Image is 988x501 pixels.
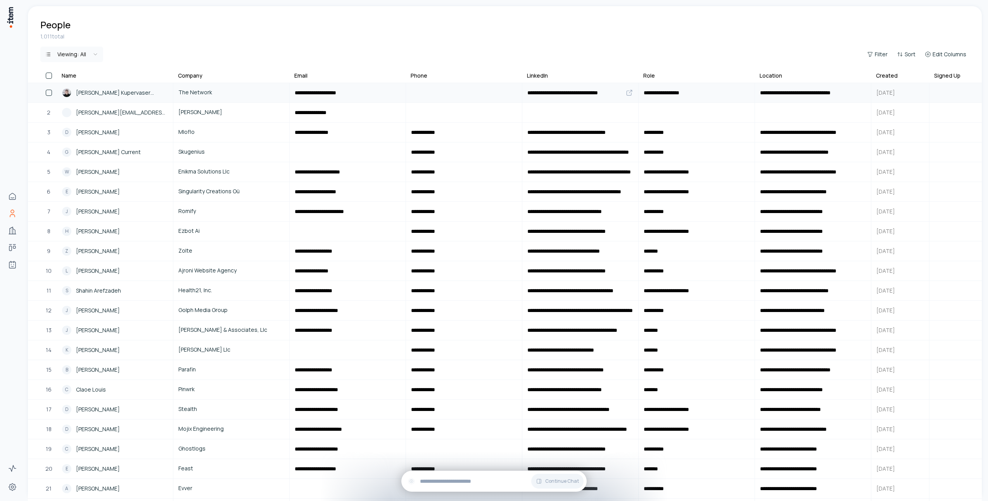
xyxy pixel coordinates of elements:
[57,380,173,399] a: CClaoe Louis
[57,182,173,201] a: E[PERSON_NAME]
[76,207,120,216] span: [PERSON_NAME]
[46,484,52,493] span: 21
[57,202,173,221] a: J[PERSON_NAME]
[57,321,173,340] a: J[PERSON_NAME]
[174,83,289,102] a: The Network
[57,341,173,359] a: K[PERSON_NAME]
[76,267,120,275] span: [PERSON_NAME]
[178,128,284,136] span: Mloflo
[178,207,284,215] span: Romify
[57,222,173,241] a: H[PERSON_NAME]
[76,425,120,433] span: [PERSON_NAME]
[62,484,71,493] div: A
[57,242,173,260] a: Z[PERSON_NAME]
[76,445,120,453] span: [PERSON_NAME]
[178,365,284,374] span: Parafin
[76,168,120,176] span: [PERSON_NAME]
[178,108,284,116] span: [PERSON_NAME]
[527,72,548,80] div: LinkedIn
[894,49,919,60] button: Sort
[45,465,52,473] span: 20
[46,306,52,315] span: 12
[46,267,52,275] span: 10
[40,19,71,31] h1: People
[76,187,120,196] span: [PERSON_NAME]
[174,123,289,142] a: Mloflo
[57,262,173,280] a: L[PERSON_NAME]
[174,242,289,260] a: Zolte
[47,168,50,176] span: 5
[178,266,284,275] span: Ajroni Website Agency
[62,326,71,335] div: J
[57,420,173,439] a: D[PERSON_NAME]
[47,128,50,137] span: 3
[47,148,50,156] span: 4
[178,425,284,433] span: Mojix Engineering
[174,281,289,300] a: Health21, Inc.
[46,366,52,374] span: 15
[178,147,284,156] span: Skugenius
[62,72,76,80] div: Name
[57,163,173,181] a: W[PERSON_NAME]
[57,281,173,300] a: SShahin Arefzadeh
[174,361,289,379] a: Parafin
[46,425,52,433] span: 18
[57,400,173,419] a: D[PERSON_NAME]
[174,301,289,320] a: Golph Media Group
[76,385,106,394] span: Claoe Louis
[76,88,168,97] span: [PERSON_NAME] Kupervaser [PERSON_NAME]
[178,306,284,314] span: Golph Media Group
[178,464,284,473] span: Feast
[934,72,960,80] div: Signed Up
[401,471,587,492] div: Continue Chat
[46,405,52,414] span: 17
[411,72,427,80] div: Phone
[174,103,289,122] a: [PERSON_NAME]
[178,385,284,394] span: Pinwrk
[76,108,168,117] span: [PERSON_NAME][EMAIL_ADDRESS][PERSON_NAME][DOMAIN_NAME]
[47,187,50,196] span: 6
[62,345,71,355] div: K
[62,385,71,394] div: C
[760,72,782,80] div: Location
[178,484,284,492] span: Evver
[174,440,289,458] a: Ghostlogs
[57,301,173,320] a: J[PERSON_NAME]
[46,385,52,394] span: 16
[294,72,307,80] div: Email
[174,420,289,439] a: Mojix Engineering
[57,103,173,122] a: [PERSON_NAME][EMAIL_ADDRESS][PERSON_NAME][DOMAIN_NAME]
[174,222,289,241] a: Ezbot Ai
[76,346,120,354] span: [PERSON_NAME]
[178,88,284,97] span: The Network
[62,128,71,137] div: D
[62,227,71,236] div: H
[62,187,71,196] div: E
[76,366,120,374] span: [PERSON_NAME]
[174,459,289,478] a: Feast
[76,286,121,295] span: Shahin Arefzadeh
[57,83,173,102] a: Andres Kupervaser Gould[PERSON_NAME] Kupervaser [PERSON_NAME]
[933,50,966,58] span: Edit Columns
[178,167,284,176] span: Enikma Solutions Llc
[5,206,20,221] a: People
[62,365,71,374] div: B
[47,247,50,255] span: 9
[178,326,284,334] span: [PERSON_NAME] & Associates, Llc
[62,464,71,473] div: E
[76,148,141,156] span: [PERSON_NAME] Current
[6,6,14,28] img: Item Brain Logo
[875,50,888,58] span: Filter
[5,223,20,238] a: Companies
[174,262,289,280] a: Ajroni Website Agency
[178,405,284,413] span: Stealth
[178,444,284,453] span: Ghostlogs
[643,72,655,80] div: Role
[46,346,52,354] span: 14
[174,479,289,498] a: Evver
[174,380,289,399] a: Pinwrk
[178,72,202,80] div: Company
[174,163,289,181] a: Enikma Solutions Llc
[62,286,71,295] div: S
[178,187,284,196] span: Singularity Creations Oü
